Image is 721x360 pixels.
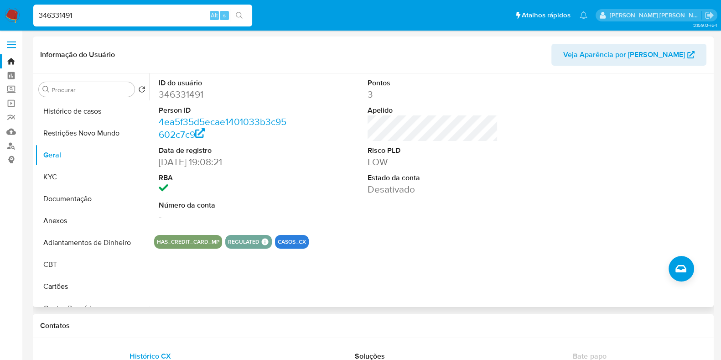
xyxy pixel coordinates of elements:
dt: Apelido [368,105,498,115]
input: Procurar [52,86,131,94]
dd: Desativado [368,183,498,196]
button: Veja Aparência por [PERSON_NAME] [551,44,706,66]
button: Geral [35,144,149,166]
span: Atalhos rápidos [522,10,571,20]
dt: ID do usuário [159,78,289,88]
button: search-icon [230,9,249,22]
button: CBT [35,254,149,276]
button: Adiantamentos de Dinheiro [35,232,149,254]
button: Histórico de casos [35,100,149,122]
dd: LOW [368,156,498,168]
dd: - [159,210,289,223]
button: Anexos [35,210,149,232]
p: danilo.toledo@mercadolivre.com [610,11,702,20]
dd: 3 [368,88,498,101]
dt: Estado da conta [368,173,498,183]
a: 4ea5f35d5ecae1401033b3c95602c7c9 [159,115,286,141]
button: Restrições Novo Mundo [35,122,149,144]
h1: Contatos [40,321,706,330]
dt: Número da conta [159,200,289,210]
h1: Informação do Usuário [40,50,115,59]
span: Veja Aparência por [PERSON_NAME] [563,44,685,66]
dd: 346331491 [159,88,289,101]
dt: Person ID [159,105,289,115]
button: Retornar ao pedido padrão [138,86,145,96]
button: Cartões [35,276,149,297]
dt: Data de registro [159,146,289,156]
button: KYC [35,166,149,188]
button: Contas Bancárias [35,297,149,319]
button: Procurar [42,86,50,93]
a: Notificações [580,11,587,19]
dt: Risco PLD [368,146,498,156]
dd: [DATE] 19:08:21 [159,156,289,168]
button: Documentação [35,188,149,210]
dt: RBA [159,173,289,183]
dt: Pontos [368,78,498,88]
span: Alt [211,11,218,20]
input: Pesquise usuários ou casos... [33,10,252,21]
span: s [223,11,226,20]
a: Sair [705,10,714,20]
